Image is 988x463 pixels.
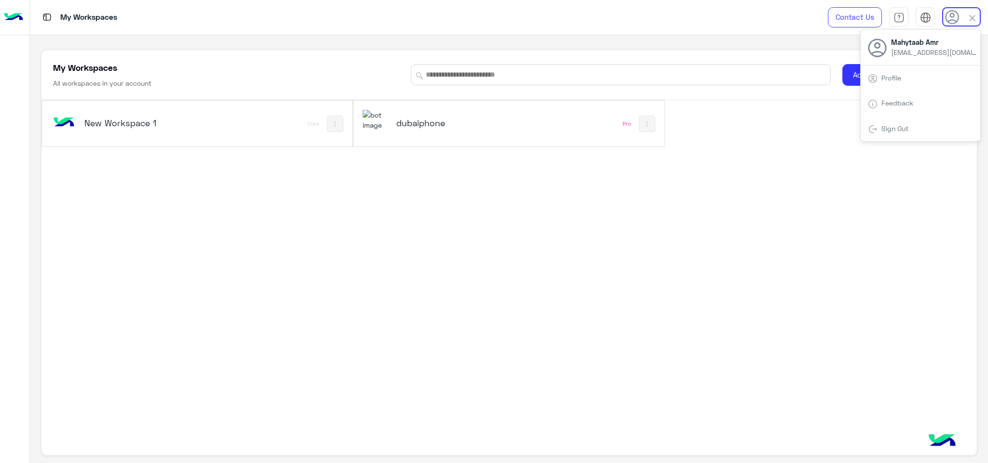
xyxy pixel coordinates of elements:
a: Feedback [881,99,913,107]
span: Mahytaab Amr [891,37,978,47]
h5: New Workspace 1 [84,117,190,129]
button: Add Workspace [842,64,917,86]
img: tab [41,11,53,23]
h5: My Workspaces [53,62,117,73]
a: Profile [881,74,901,82]
img: Logo [4,7,23,27]
img: tab [868,99,878,109]
a: Sign Out [881,124,908,132]
img: tab [868,124,878,134]
h6: All workspaces in your account [53,79,151,88]
img: tab [868,74,878,83]
img: close [967,13,978,24]
span: [EMAIL_ADDRESS][DOMAIN_NAME] [891,47,978,57]
img: 1403182699927242 [363,110,389,131]
img: tab [893,12,905,23]
img: hulul-logo.png [925,424,959,458]
img: tab [920,12,931,23]
p: My Workspaces [60,11,117,24]
h5: dubaiphone [396,117,502,129]
div: Free [308,120,319,128]
a: Contact Us [828,7,882,27]
a: tab [889,7,908,27]
div: Pro [623,120,631,128]
img: bot image [51,110,77,136]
